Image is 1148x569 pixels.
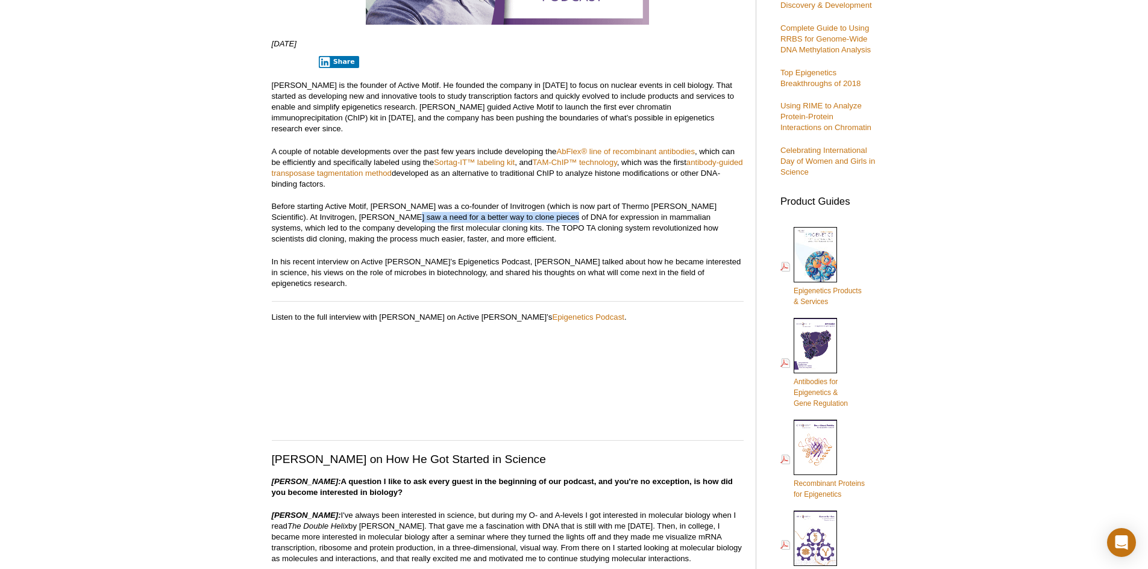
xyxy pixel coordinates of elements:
p: I've always been interested in science, but during my O- and A-levels I got interested in molecul... [272,510,744,564]
p: [PERSON_NAME] is the founder of Active Motif. He founded the company in [DATE] to focus on nuclea... [272,80,744,134]
a: Sortag-IT™ labeling kit [434,158,515,167]
span: Recombinant Proteins for Epigenetics [794,479,865,499]
a: Epigenetics Products& Services [780,226,862,308]
p: Before starting Active Motif, [PERSON_NAME] was a co-founder of Invitrogen (which is now part of ... [272,201,744,244]
img: Custom_Services_cover [794,511,837,566]
strong: A question I like to ask every guest in the beginning of our podcast, and you're no exception, is... [272,477,733,497]
a: TAM-ChIP™ technology [533,158,617,167]
a: antibody-guided transposase tagmentation method [272,158,743,178]
button: Share [319,56,359,68]
a: Celebrating International Day of Women and Girls in Science [780,146,875,176]
p: Listen to the full interview with [PERSON_NAME] on Active [PERSON_NAME]’s . [272,312,744,323]
a: Epigenetics Podcast [552,312,624,322]
strong: [PERSON_NAME]: [272,511,341,520]
a: Top Epigenetics Breakthroughs of 2018 [780,68,861,88]
em: The Double Helix [287,521,348,530]
p: A couple of notable developments over the past few years include developing the , which can be ef... [272,146,744,190]
img: Abs_epi_2015_cover_web_70x200 [794,318,837,373]
img: Epi_brochure_140604_cover_web_70x200 [794,227,837,282]
h3: Product Guides [780,190,877,207]
a: Using RIME to Analyze Protein-Protein Interactions on Chromatin [780,101,871,132]
a: AbFlex® line of recombinant antibodies [556,147,695,156]
div: Open Intercom Messenger [1107,528,1136,557]
span: Antibodies for Epigenetics & Gene Regulation [794,378,848,408]
img: Rec_prots_140604_cover_web_70x200 [794,420,837,475]
p: In his recent interview on Active [PERSON_NAME]’s Epigenetics Podcast, [PERSON_NAME] talked about... [272,257,744,289]
a: Complete Guide to Using RRBS for Genome-Wide DNA Methylation Analysis [780,23,871,54]
iframe: X Post Button [272,55,311,67]
a: Recombinant Proteinsfor Epigenetics [780,418,865,501]
span: Epigenetics Products & Services [794,287,862,306]
iframe: The Past, Present, and Future of Epigenetics (Joe Fernandez, founder of Active Motif) [272,335,744,425]
strong: [PERSON_NAME]: [272,477,341,486]
em: [DATE] [272,39,297,48]
a: Antibodies forEpigenetics &Gene Regulation [780,317,848,410]
h2: [PERSON_NAME] on How He Got Started in Science [272,451,744,467]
